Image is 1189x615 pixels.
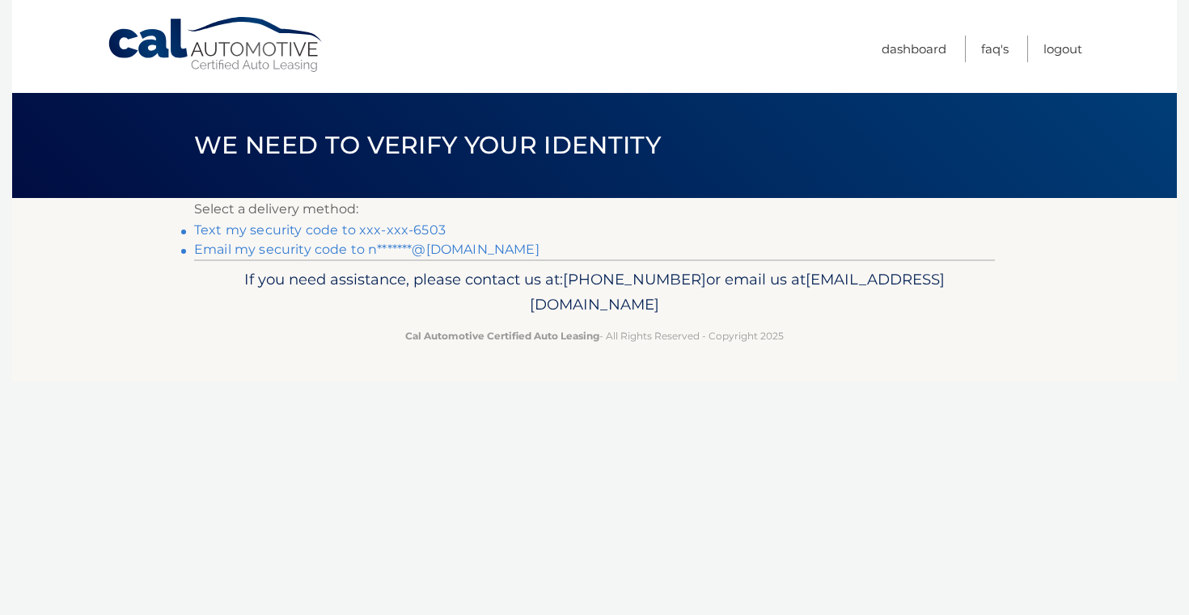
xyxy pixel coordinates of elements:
[205,327,984,344] p: - All Rights Reserved - Copyright 2025
[107,16,325,74] a: Cal Automotive
[205,267,984,318] p: If you need assistance, please contact us at: or email us at
[882,36,946,62] a: Dashboard
[194,242,539,257] a: Email my security code to n*******@[DOMAIN_NAME]
[405,330,599,342] strong: Cal Automotive Certified Auto Leasing
[563,270,706,289] span: [PHONE_NUMBER]
[981,36,1009,62] a: FAQ's
[194,222,446,238] a: Text my security code to xxx-xxx-6503
[1043,36,1082,62] a: Logout
[194,198,995,221] p: Select a delivery method:
[194,130,661,160] span: We need to verify your identity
